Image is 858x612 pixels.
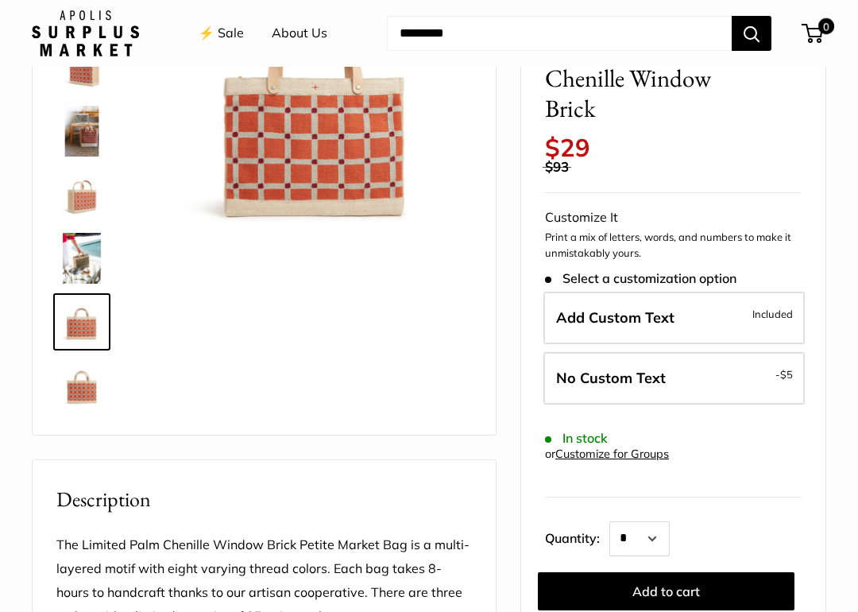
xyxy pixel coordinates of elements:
[56,233,107,284] img: Petite Market Bag in Chenille Window Brick
[32,10,139,56] img: Apolis: Surplus Market
[56,296,107,347] img: Petite Market Bag in Chenille Window Brick
[780,368,793,381] span: $5
[53,357,110,414] a: Petite Market Bag in Chenille Window Brick
[545,230,802,261] p: Print a mix of letters, words, and numbers to make it unmistakably yours.
[543,292,805,344] label: Add Custom Text
[732,16,771,51] button: Search
[545,517,609,556] label: Quantity:
[545,206,802,230] div: Customize It
[56,169,107,220] img: Petite Market Bag in Chenille Window Brick
[545,34,744,123] span: Petite Market Bag in Chenille Window Brick
[775,365,793,384] span: -
[387,16,732,51] input: Search...
[543,352,805,405] label: Leave Blank
[545,158,569,175] span: $93
[53,166,110,223] a: Petite Market Bag in Chenille Window Brick
[53,39,110,96] a: Petite Market Bag in Chenille Window Brick
[53,293,110,351] a: Petite Market Bag in Chenille Window Brick
[818,18,834,34] span: 0
[538,572,794,610] button: Add to cart
[545,271,736,286] span: Select a customization option
[752,304,793,323] span: Included
[53,103,110,160] a: Petite Market Bag in Chenille Window Brick
[53,230,110,287] a: Petite Market Bag in Chenille Window Brick
[803,24,823,43] a: 0
[545,430,608,445] span: In stock
[545,132,590,163] span: $29
[556,308,674,327] span: Add Custom Text
[556,369,666,387] span: No Custom Text
[555,447,669,461] a: Customize for Groups
[199,21,244,45] a: ⚡️ Sale
[56,484,472,515] h2: Description
[56,360,107,411] img: Petite Market Bag in Chenille Window Brick
[272,21,327,45] a: About Us
[56,42,107,93] img: Petite Market Bag in Chenille Window Brick
[56,106,107,157] img: Petite Market Bag in Chenille Window Brick
[545,444,669,465] div: or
